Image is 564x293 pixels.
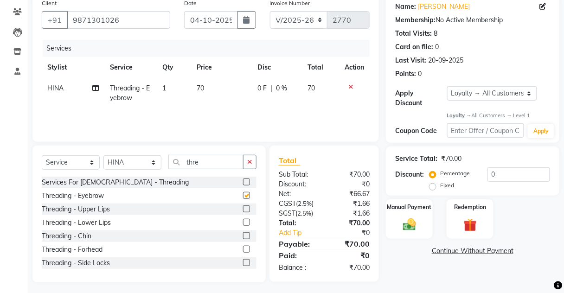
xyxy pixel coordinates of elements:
[272,170,324,179] div: Sub Total:
[395,15,550,25] div: No Active Membership
[395,154,437,164] div: Service Total:
[447,123,525,138] input: Enter Offer / Coupon Code
[110,84,150,102] span: Threading - Eyebrow
[276,83,287,93] span: 0 %
[270,83,272,93] span: |
[428,56,463,65] div: 20-09-2025
[528,124,554,138] button: Apply
[272,218,324,228] div: Total:
[47,84,64,92] span: HINA
[395,69,416,79] div: Points:
[42,231,91,241] div: Threading - Chin
[42,57,104,78] th: Stylist
[447,112,550,120] div: All Customers → Level 1
[272,179,324,189] div: Discount:
[279,209,295,217] span: SGST
[43,40,377,57] div: Services
[297,210,311,217] span: 2.5%
[440,169,470,178] label: Percentage
[42,11,68,29] button: +91
[157,57,192,78] th: Qty
[395,29,432,38] div: Total Visits:
[440,181,454,190] label: Fixed
[272,209,324,218] div: ( )
[395,42,433,52] div: Card on file:
[272,250,324,261] div: Paid:
[395,56,426,65] div: Last Visit:
[42,218,111,228] div: Threading - Lower Lips
[395,15,436,25] div: Membership:
[454,203,486,211] label: Redemption
[42,191,104,201] div: Threading - Eyebrow
[272,189,324,199] div: Net:
[399,217,420,232] img: _cash.svg
[324,170,377,179] div: ₹70.00
[418,2,470,12] a: [PERSON_NAME]
[395,170,424,179] div: Discount:
[197,84,205,92] span: 70
[447,112,472,119] strong: Loyalty →
[395,2,416,12] div: Name:
[324,209,377,218] div: ₹1.66
[395,126,447,136] div: Coupon Code
[67,11,170,29] input: Search by Name/Mobile/Email/Code
[324,238,377,249] div: ₹70.00
[298,200,312,207] span: 2.5%
[168,155,244,169] input: Search or Scan
[387,203,432,211] label: Manual Payment
[435,42,439,52] div: 0
[302,57,340,78] th: Total
[388,246,558,256] a: Continue Without Payment
[42,245,103,255] div: Threading - Forhead
[324,263,377,273] div: ₹70.00
[272,263,324,273] div: Balance :
[460,217,481,233] img: _gift.svg
[324,218,377,228] div: ₹70.00
[192,57,252,78] th: Price
[308,84,315,92] span: 70
[272,228,333,238] a: Add Tip
[279,156,300,166] span: Total
[395,89,447,108] div: Apply Discount
[272,238,324,249] div: Payable:
[272,199,324,209] div: ( )
[42,258,110,268] div: Threading - Side Locks
[324,250,377,261] div: ₹0
[104,57,157,78] th: Service
[418,69,422,79] div: 0
[279,199,296,208] span: CGST
[257,83,267,93] span: 0 F
[252,57,302,78] th: Disc
[339,57,370,78] th: Action
[441,154,461,164] div: ₹70.00
[324,179,377,189] div: ₹0
[324,189,377,199] div: ₹66.67
[42,178,189,187] div: Services For [DEMOGRAPHIC_DATA] - Threading
[333,228,377,238] div: ₹0
[434,29,437,38] div: 8
[324,199,377,209] div: ₹1.66
[162,84,166,92] span: 1
[42,204,110,214] div: Threading - Upper Lips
